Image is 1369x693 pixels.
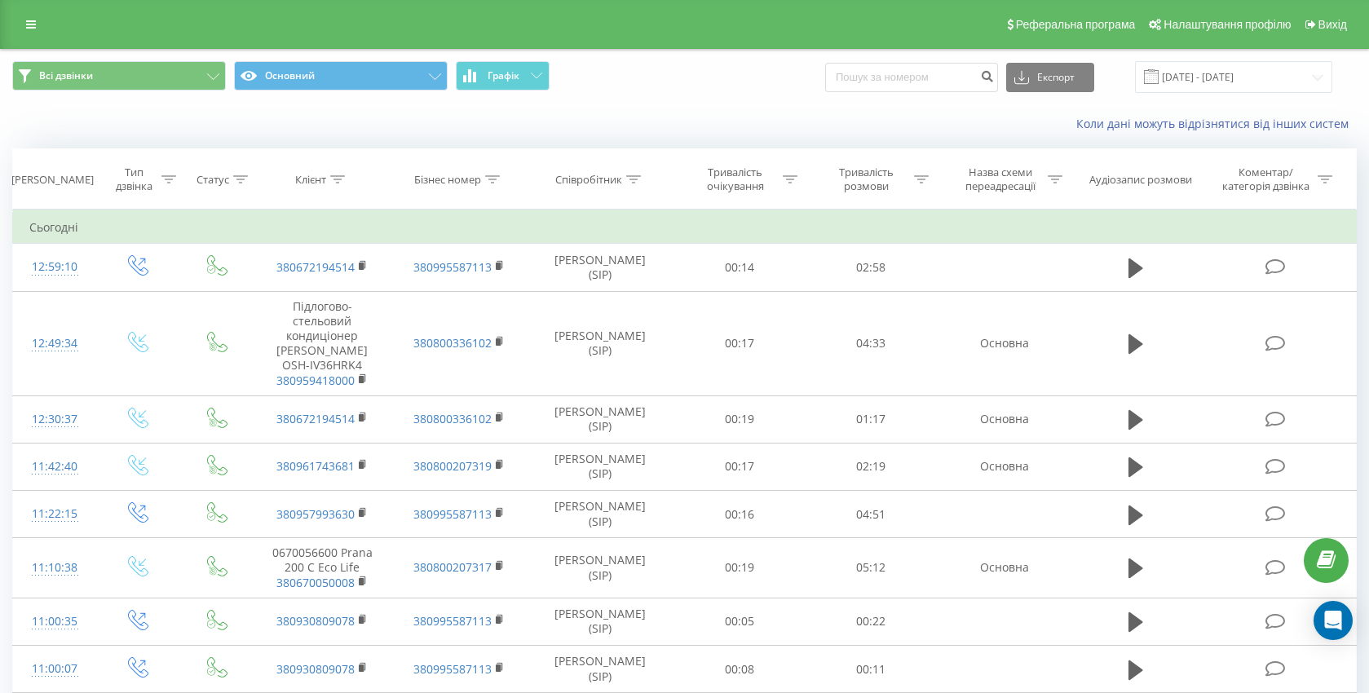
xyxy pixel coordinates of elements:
td: 00:22 [805,598,936,645]
div: Тривалість розмови [823,166,910,193]
div: Аудіозапис розмови [1089,173,1192,187]
a: 380930809078 [276,613,355,629]
a: 380995587113 [413,259,492,275]
a: 380800336102 [413,335,492,351]
td: 00:17 [673,443,805,490]
td: Основна [936,291,1072,395]
td: 00:11 [805,646,936,693]
div: Клієнт [295,173,326,187]
input: Пошук за номером [825,63,998,92]
div: Назва схеми переадресації [956,166,1044,193]
div: 12:59:10 [29,251,80,283]
div: Статус [197,173,229,187]
span: Реферальна програма [1016,18,1136,31]
a: 380959418000 [276,373,355,388]
div: Коментар/категорія дзвінка [1218,166,1314,193]
div: 11:42:40 [29,451,80,483]
a: 380800207317 [413,559,492,575]
div: Бізнес номер [414,173,481,187]
td: Сьогодні [13,211,1357,244]
button: Всі дзвінки [12,61,226,90]
td: [PERSON_NAME] (SIP) [527,244,673,291]
td: 04:33 [805,291,936,395]
div: 11:10:38 [29,552,80,584]
a: 380995587113 [413,613,492,629]
td: Основна [936,395,1072,443]
a: Коли дані можуть відрізнятися вiд інших систем [1076,116,1357,131]
td: 04:51 [805,491,936,538]
td: 00:17 [673,291,805,395]
a: 380930809078 [276,661,355,677]
td: [PERSON_NAME] (SIP) [527,395,673,443]
a: 380670050008 [276,575,355,590]
td: Підлогово-стельовий кондиціонер [PERSON_NAME] OSH-IV36HRK4 [254,291,391,395]
a: 380800207319 [413,458,492,474]
td: 02:19 [805,443,936,490]
div: Тип дзвінка [111,166,157,193]
a: 380957993630 [276,506,355,522]
span: Вихід [1318,18,1347,31]
div: [PERSON_NAME] [11,173,94,187]
button: Графік [456,61,550,90]
div: 11:00:07 [29,653,80,685]
a: 380800336102 [413,411,492,426]
div: Тривалість очікування [691,166,779,193]
td: [PERSON_NAME] (SIP) [527,598,673,645]
button: Експорт [1006,63,1094,92]
td: 05:12 [805,538,936,598]
td: [PERSON_NAME] (SIP) [527,443,673,490]
div: 11:00:35 [29,606,80,638]
a: 380672194514 [276,411,355,426]
td: 00:19 [673,395,805,443]
div: Співробітник [555,173,622,187]
td: Основна [936,538,1072,598]
td: 00:08 [673,646,805,693]
td: [PERSON_NAME] (SIP) [527,491,673,538]
div: 12:30:37 [29,404,80,435]
td: 00:05 [673,598,805,645]
td: 01:17 [805,395,936,443]
td: 00:16 [673,491,805,538]
td: [PERSON_NAME] (SIP) [527,646,673,693]
td: 0670056600 Prana 200 C Eco Life [254,538,391,598]
div: 11:22:15 [29,498,80,530]
span: Всі дзвінки [39,69,93,82]
td: Основна [936,443,1072,490]
div: 12:49:34 [29,328,80,360]
div: Open Intercom Messenger [1314,601,1353,640]
a: 380961743681 [276,458,355,474]
td: 00:19 [673,538,805,598]
button: Основний [234,61,448,90]
td: 00:14 [673,244,805,291]
td: [PERSON_NAME] (SIP) [527,291,673,395]
td: 02:58 [805,244,936,291]
a: 380995587113 [413,506,492,522]
a: 380672194514 [276,259,355,275]
a: 380995587113 [413,661,492,677]
span: Графік [488,70,519,82]
td: [PERSON_NAME] (SIP) [527,538,673,598]
span: Налаштування профілю [1164,18,1291,31]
